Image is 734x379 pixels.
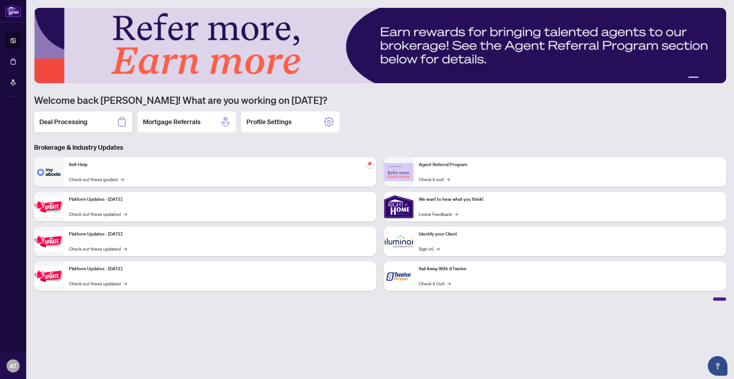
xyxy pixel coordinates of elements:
[419,231,721,238] p: Identify your Client
[34,94,726,106] h1: Welcome back [PERSON_NAME]! What are you working on [DATE]?
[124,210,127,218] span: →
[419,265,721,273] p: Sail Away With 8Twelve
[69,210,127,218] a: Check out these updates!→
[69,196,371,203] p: Platform Updates - [DATE]
[34,266,64,287] img: Platform Updates - June 23, 2025
[384,163,414,181] img: Agent Referral Program
[447,176,450,183] span: →
[706,77,709,79] button: 3
[701,77,704,79] button: 2
[34,157,64,187] img: Self-Help
[712,77,714,79] button: 4
[69,245,127,252] a: Check out these updates!→
[419,176,450,183] a: Check it out!→
[384,192,414,221] img: We want to hear what you think!
[34,197,64,217] img: Platform Updates - July 21, 2025
[39,117,87,126] h2: Deal Processing
[419,245,439,252] a: Sign In!→
[419,196,721,203] p: We want to hear what you think!
[10,361,17,370] span: AT
[454,210,458,218] span: →
[419,280,451,287] a: Check it Out!→
[246,117,292,126] h2: Profile Settings
[69,161,371,168] p: Self-Help
[688,77,699,79] button: 1
[69,280,127,287] a: Check out these updates!→
[69,231,371,238] p: Platform Updates - [DATE]
[121,176,124,183] span: →
[124,280,127,287] span: →
[69,176,124,183] a: Check out these guides!→
[143,117,201,126] h2: Mortgage Referrals
[436,245,439,252] span: →
[384,227,414,256] img: Identify your Client
[366,160,374,168] span: pushpin
[5,5,21,17] img: logo
[34,231,64,252] img: Platform Updates - July 8, 2025
[69,265,371,273] p: Platform Updates - [DATE]
[419,210,458,218] a: Leave Feedback→
[717,77,720,79] button: 5
[419,161,721,168] p: Agent Referral Program
[708,356,727,376] button: Open asap
[34,8,726,83] img: Slide 0
[384,261,414,291] img: Sail Away With 8Twelve
[447,280,451,287] span: →
[34,143,726,152] h3: Brokerage & Industry Updates
[124,245,127,252] span: →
